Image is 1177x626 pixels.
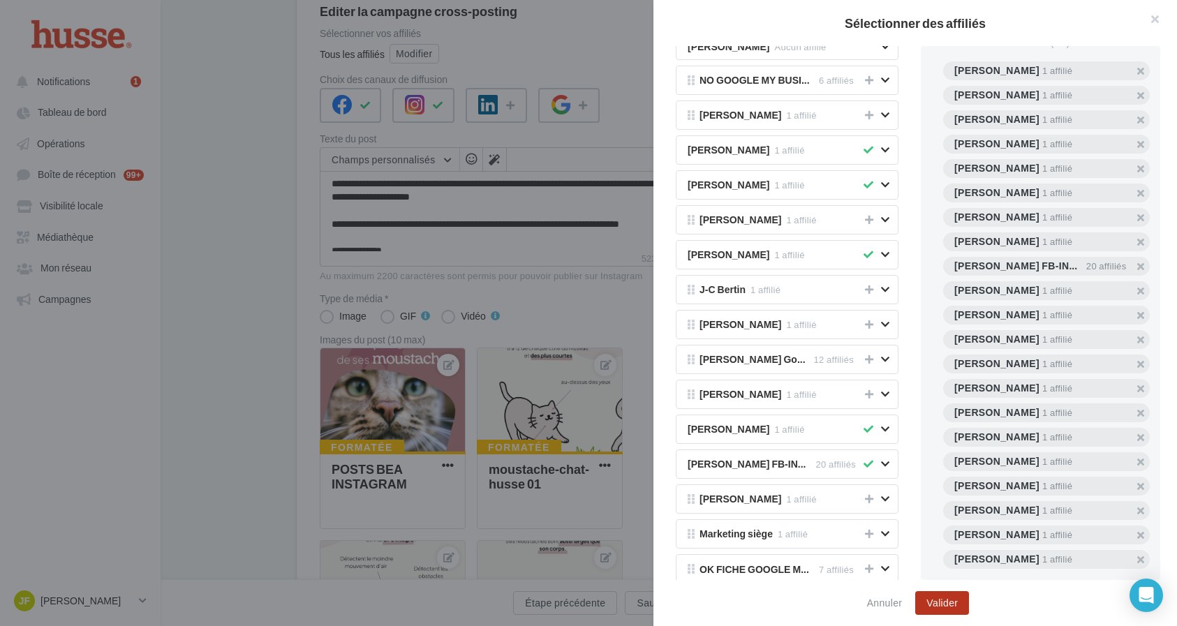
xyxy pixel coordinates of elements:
[1042,140,1072,149] div: 1 affilié
[954,530,1039,542] div: [PERSON_NAME]
[688,250,769,260] span: [PERSON_NAME]
[688,424,769,435] span: [PERSON_NAME]
[1042,408,1072,417] div: 1 affilié
[954,285,1039,298] div: [PERSON_NAME]
[786,319,816,330] span: 1 affilié
[1042,164,1072,173] div: 1 affilié
[861,595,908,611] button: Annuler
[1042,213,1072,222] div: 1 affilié
[786,214,816,225] span: 1 affilié
[774,179,804,191] span: 1 affilié
[954,90,1039,103] div: [PERSON_NAME]
[688,42,769,52] span: [PERSON_NAME]
[699,529,773,539] span: Marketing siège
[954,481,1039,493] div: [PERSON_NAME]
[954,456,1039,469] div: [PERSON_NAME]
[819,564,854,575] span: 7 affiliés
[954,505,1039,518] div: [PERSON_NAME]
[1042,311,1072,320] div: 1 affilié
[954,237,1039,249] div: [PERSON_NAME]
[699,320,781,330] span: [PERSON_NAME]
[943,36,1070,47] div: Affiliés sélectionnés
[1042,91,1072,100] div: 1 affilié
[1042,457,1072,466] div: 1 affilié
[815,459,856,470] span: 20 affiliés
[699,215,781,225] span: [PERSON_NAME]
[915,591,969,615] button: Valider
[954,212,1039,225] div: [PERSON_NAME]
[1042,506,1072,515] div: 1 affilié
[954,163,1039,176] div: [PERSON_NAME]
[1042,188,1072,198] div: 1 affilié
[688,180,769,191] span: [PERSON_NAME]
[954,408,1039,420] div: [PERSON_NAME]
[688,459,810,470] span: [PERSON_NAME] FB-INSTA
[699,75,814,86] span: NO GOOGLE MY BUSINESS
[699,389,781,400] span: [PERSON_NAME]
[699,494,781,505] span: [PERSON_NAME]
[774,144,804,156] span: 1 affilié
[1042,482,1072,491] div: 1 affilié
[954,139,1039,151] div: [PERSON_NAME]
[774,424,804,435] span: 1 affilié
[954,188,1039,200] div: [PERSON_NAME]
[954,359,1039,371] div: [PERSON_NAME]
[1042,66,1072,75] div: 1 affilié
[1042,335,1072,344] div: 1 affilié
[814,354,854,365] span: 12 affiliés
[1130,579,1163,612] div: Open Intercom Messenger
[699,285,746,295] span: J-C Bertin
[1042,555,1072,564] div: 1 affilié
[954,383,1039,396] div: [PERSON_NAME]
[786,389,816,400] span: 1 affilié
[676,17,1155,29] h2: Sélectionner des affiliés
[774,249,804,260] span: 1 affilié
[1086,262,1127,271] div: 20 affiliés
[786,110,816,121] span: 1 affilié
[699,355,809,365] span: [PERSON_NAME] Google
[954,554,1039,567] div: [PERSON_NAME]
[1042,433,1072,442] div: 1 affilié
[1042,286,1072,295] div: 1 affilié
[954,310,1039,322] div: [PERSON_NAME]
[1042,237,1072,246] div: 1 affilié
[786,493,816,505] span: 1 affilié
[778,528,808,539] span: 1 affilié
[819,75,854,86] span: 6 affiliés
[774,41,826,52] span: Aucun affilié
[699,110,781,121] span: [PERSON_NAME]
[954,334,1039,347] div: [PERSON_NAME]
[954,66,1039,78] div: [PERSON_NAME]
[954,261,1083,274] div: [PERSON_NAME] FB-INSTA
[688,145,769,156] span: [PERSON_NAME]
[954,114,1039,127] div: [PERSON_NAME]
[699,565,814,580] span: OK FICHE GOOGLE MY BUSINESS (2 co-gérants)
[750,284,780,295] span: 1 affilié
[1042,530,1072,539] div: 1 affilié
[954,432,1039,445] div: [PERSON_NAME]
[1042,115,1072,124] div: 1 affilié
[1042,359,1072,368] div: 1 affilié
[1042,384,1072,393] div: 1 affilié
